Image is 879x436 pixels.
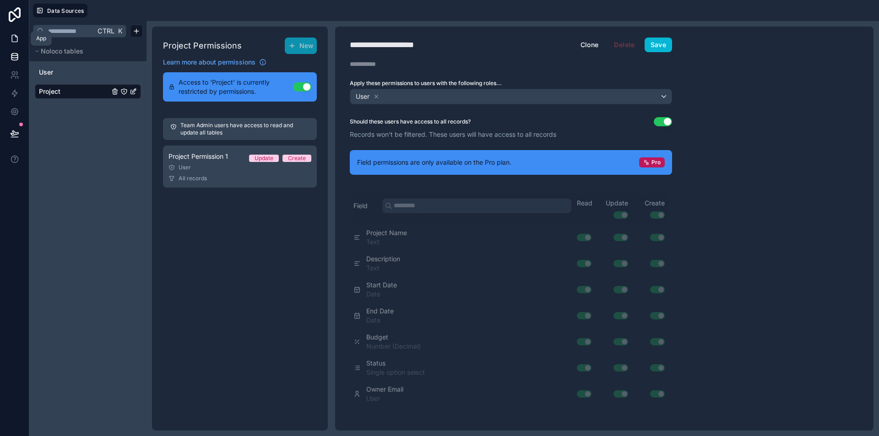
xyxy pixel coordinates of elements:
[356,92,369,101] span: User
[35,65,141,80] div: User
[39,68,53,77] span: User
[33,4,87,17] button: Data Sources
[39,87,109,96] a: Project
[168,152,228,161] span: Project Permission 1
[47,7,84,14] span: Data Sources
[168,164,311,171] div: User
[163,39,242,52] h1: Project Permissions
[350,130,672,139] p: Records won't be filtered. These users will have access to all records
[35,84,141,99] div: Project
[179,78,293,96] span: Access to 'Project' is currently restricted by permissions.
[285,38,317,54] button: New
[255,155,273,162] div: Update
[575,38,605,52] button: Clone
[97,25,115,37] span: Ctrl
[41,47,83,56] span: Noloco tables
[299,41,313,50] span: New
[39,87,60,96] span: Project
[117,28,123,34] span: K
[350,80,672,87] label: Apply these permissions to users with the following roles...
[163,58,255,67] span: Learn more about permissions
[39,68,109,77] a: User
[645,38,672,52] button: Save
[33,45,137,58] button: Noloco tables
[651,159,661,166] span: Pro
[180,122,309,136] p: Team Admin users have access to read and update all tables
[163,145,317,188] a: Project Permission 1UpdateCreateUserAll records
[288,155,306,162] div: Create
[36,35,46,42] div: App
[350,118,471,125] label: Should these users have access to all records?
[350,89,672,104] button: User
[179,175,207,182] span: All records
[357,158,511,167] span: Field permissions are only available on the Pro plan.
[163,58,266,67] a: Learn more about permissions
